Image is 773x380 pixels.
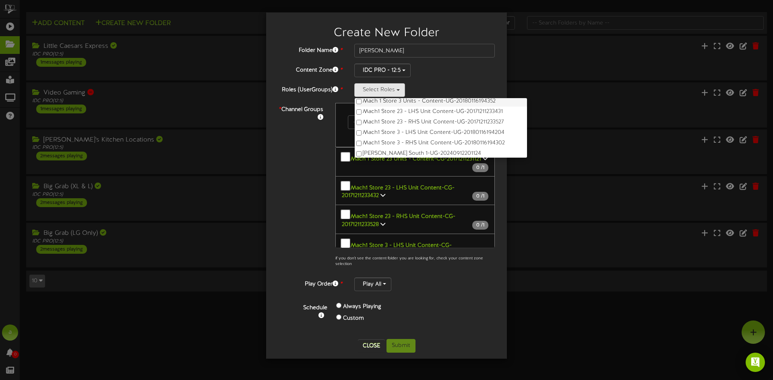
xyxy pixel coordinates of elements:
button: Close [358,339,385,352]
label: Play Order [272,277,348,288]
b: Mach 1 Store 23 Units - Content-CG-20171211231121 [351,156,481,162]
label: Channel Groups [272,103,329,122]
div: 0 Channels selected [342,105,488,115]
span: / 1 [472,192,488,201]
input: -- Search -- [348,115,482,129]
button: Mach1 Store 23 - RHS Unit Content-CG-20171211233528 0 /1 [335,205,495,234]
h2: Create New Folder [278,27,495,40]
label: Mach1 Store 3 - RHS Unit Content-UG-20180116194302 [355,138,527,148]
label: [PERSON_NAME] South 1-UG-20240912201124 [355,148,527,159]
b: Mach1 Store 23 - RHS Unit Content-CG-20171211233528 [342,214,455,228]
span: / 1 [472,221,488,230]
b: Mach1 Store 23 - LHS Unit Content-CG-20171211233432 [342,185,455,199]
span: / 1 [472,163,488,172]
div: Open Intercom Messenger [746,353,765,372]
button: Mach1 Store 3 - LHS Unit Content-CG-20180116194205 0 /1 [335,234,495,263]
label: Roles (UserGroups) [272,83,348,94]
ul: Select Roles [354,98,527,158]
label: Custom [343,314,364,322]
label: Folder Name [272,44,348,55]
label: Mach1 Store 3 - LHS Unit Content-UG-20180116194204 [355,127,527,138]
button: Mach1 Store 23 - LHS Unit Content-CG-20171211233432 0 /1 [335,176,495,205]
label: Always Playing [343,303,381,311]
label: Content Zone [272,64,348,74]
span: 0 [476,165,481,170]
span: 0 [476,193,481,199]
button: Play All [354,277,391,291]
label: Mach1 Store 23 - RHS Unit Content-UG-20171211233527 [355,117,527,127]
label: Mach 1 Store 3 Units - Content-UG-20180116194352 [355,96,527,107]
button: Submit [386,339,415,353]
b: Mach1 Store 3 - LHS Unit Content-CG-20180116194205 [342,242,452,256]
input: Folder Name [354,44,495,58]
label: Mach1 Store 23 - LHS Unit Content-UG-20171211233431 [355,107,527,117]
b: Schedule [303,305,327,311]
button: Select Roles [354,83,405,97]
button: IDC PRO - 12:5 [354,64,411,77]
button: Mach 1 Store 23 Units - Content-CG-20171211231121 0 /1 [335,147,495,177]
span: 0 [476,222,481,228]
